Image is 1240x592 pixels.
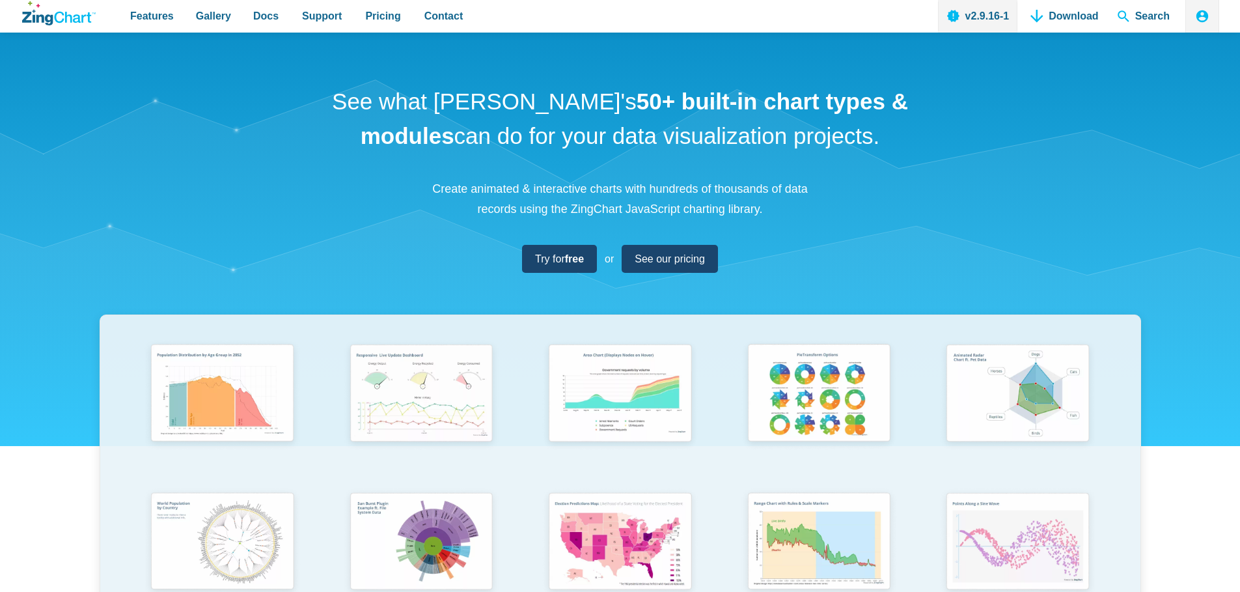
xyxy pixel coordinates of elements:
[322,338,521,486] a: Responsive Live Update Dashboard
[540,338,699,451] img: Area Chart (Displays Nodes on Hover)
[123,338,322,486] a: Population Distribution by Age Group in 2052
[425,179,816,219] p: Create animated & interactive charts with hundreds of thousands of data records using the ZingCha...
[739,338,898,451] img: Pie Transform Options
[635,250,705,268] span: See our pricing
[719,338,918,486] a: Pie Transform Options
[302,7,342,25] span: Support
[424,7,463,25] span: Contact
[130,7,174,25] span: Features
[327,85,913,153] h1: See what [PERSON_NAME]'s can do for your data visualization projects.
[143,338,301,451] img: Population Distribution by Age Group in 2052
[361,89,908,148] strong: 50+ built-in chart types & modules
[196,7,231,25] span: Gallery
[365,7,400,25] span: Pricing
[253,7,279,25] span: Docs
[938,338,1097,451] img: Animated Radar Chart ft. Pet Data
[522,245,597,273] a: Try forfree
[342,338,501,451] img: Responsive Live Update Dashboard
[622,245,718,273] a: See our pricing
[521,338,720,486] a: Area Chart (Displays Nodes on Hover)
[605,250,614,268] span: or
[918,338,1118,486] a: Animated Radar Chart ft. Pet Data
[535,250,584,268] span: Try for
[565,253,584,264] strong: free
[22,1,96,25] a: ZingChart Logo. Click to return to the homepage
